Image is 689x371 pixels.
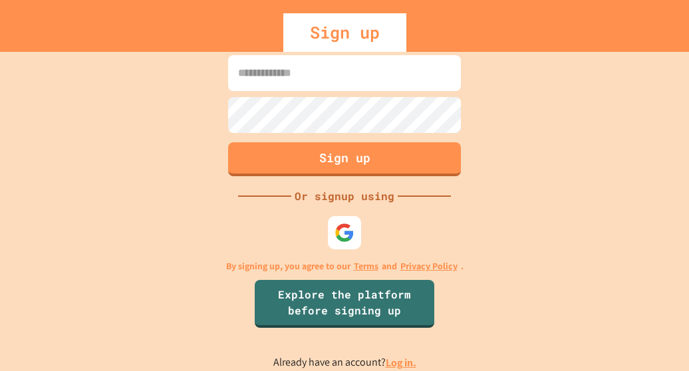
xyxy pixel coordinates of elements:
[386,356,416,370] a: Log in.
[354,259,378,273] a: Terms
[291,188,398,204] div: Or signup using
[255,280,434,328] a: Explore the platform before signing up
[228,142,461,176] button: Sign up
[226,259,464,273] p: By signing up, you agree to our and .
[283,13,406,52] div: Sign up
[335,223,354,243] img: google-icon.svg
[273,354,416,371] p: Already have an account?
[400,259,458,273] a: Privacy Policy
